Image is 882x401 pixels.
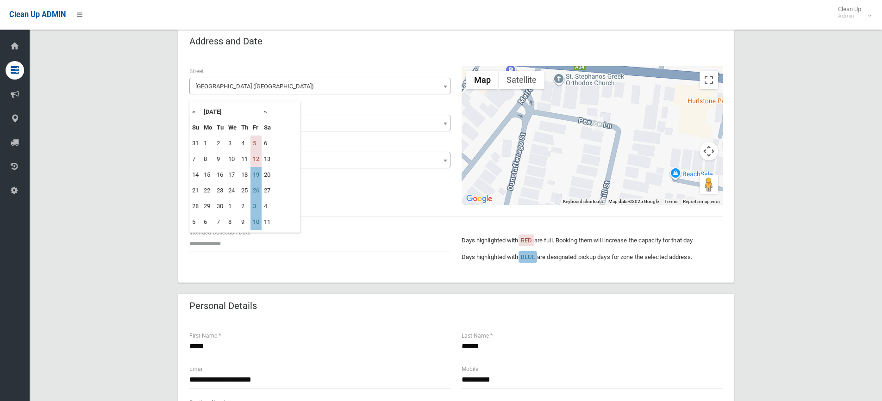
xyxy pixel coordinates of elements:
th: Th [239,120,250,136]
th: We [226,120,239,136]
td: 21 [190,183,201,198]
td: 1 [226,198,239,214]
td: 6 [201,214,214,230]
span: 2 [192,117,448,130]
span: Fernhill Street (HURLSTONE PARK 2193) [192,80,448,93]
td: 20 [262,167,273,183]
td: 12 [250,151,262,167]
span: Clean Up ADMIN [9,10,66,19]
img: Google [464,193,494,205]
td: 15 [201,167,214,183]
td: 11 [239,151,250,167]
a: Terms (opens in new tab) [664,199,677,204]
header: Personal Details [178,297,268,315]
header: Address and Date [178,32,274,50]
td: 16 [214,167,226,183]
button: Keyboard shortcuts [563,198,603,205]
td: 5 [250,136,262,151]
p: Days highlighted with are designated pickup days for zone the selected address. [462,252,723,263]
button: Toggle fullscreen view [700,71,718,89]
td: 30 [214,198,226,214]
td: 10 [226,151,239,167]
button: Show street map [466,71,499,89]
td: 23 [214,183,226,198]
span: Fernhill Street (HURLSTONE PARK 2193) [189,78,450,94]
span: 1 [192,154,448,167]
td: 18 [239,167,250,183]
td: 9 [239,214,250,230]
td: 4 [262,198,273,214]
th: Tu [214,120,226,136]
td: 8 [226,214,239,230]
th: Fr [250,120,262,136]
th: » [262,104,273,120]
span: Map data ©2025 Google [608,199,659,204]
th: Su [190,120,201,136]
small: Admin [838,12,861,19]
span: RED [521,237,532,244]
td: 27 [262,183,273,198]
td: 14 [190,167,201,183]
th: Sa [262,120,273,136]
td: 3 [226,136,239,151]
td: 25 [239,183,250,198]
a: Open this area in Google Maps (opens a new window) [464,193,494,205]
span: 2 [189,115,450,131]
td: 29 [201,198,214,214]
button: Map camera controls [700,142,718,160]
th: [DATE] [201,104,262,120]
td: 7 [214,214,226,230]
td: 3 [250,198,262,214]
div: 1/2 Fernhill Street, HURLSTONE PARK NSW 2193 [592,117,603,132]
td: 6 [262,136,273,151]
td: 5 [190,214,201,230]
td: 24 [226,183,239,198]
span: BLUE [521,253,535,260]
th: « [190,104,201,120]
td: 26 [250,183,262,198]
span: Clean Up [833,6,870,19]
button: Drag Pegman onto the map to open Street View [700,175,718,194]
td: 9 [214,151,226,167]
span: 1 [189,152,450,168]
td: 2 [214,136,226,151]
td: 31 [190,136,201,151]
button: Show satellite imagery [499,71,544,89]
td: 28 [190,198,201,214]
p: Days highlighted with are full. Booking them will increase the capacity for that day. [462,235,723,246]
td: 4 [239,136,250,151]
td: 2 [239,198,250,214]
a: Report a map error [683,199,720,204]
td: 7 [190,151,201,167]
td: 13 [262,151,273,167]
td: 17 [226,167,239,183]
td: 22 [201,183,214,198]
td: 19 [250,167,262,183]
td: 11 [262,214,273,230]
td: 1 [201,136,214,151]
th: Mo [201,120,214,136]
td: 10 [250,214,262,230]
td: 8 [201,151,214,167]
